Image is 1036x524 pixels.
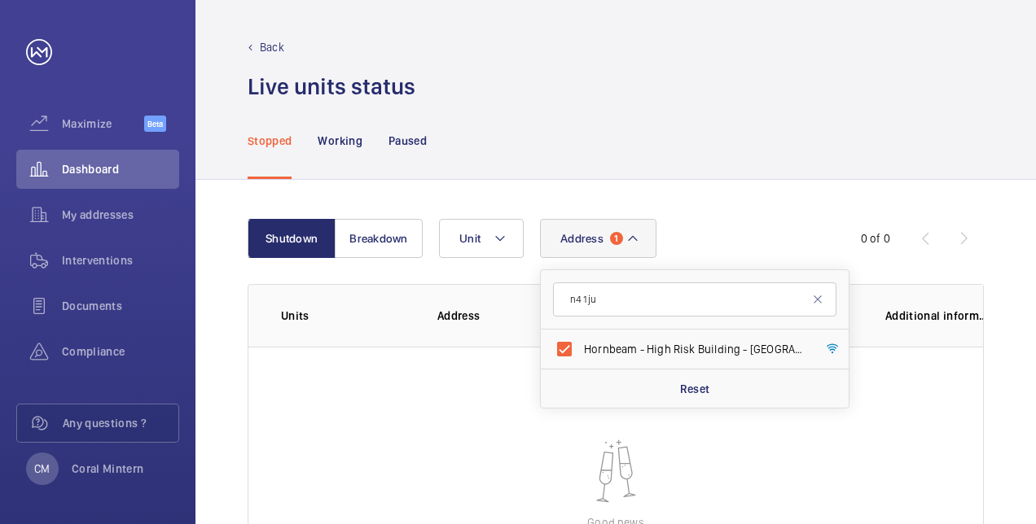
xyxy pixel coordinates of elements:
h1: Live units status [248,72,415,102]
span: Hornbeam - High Risk Building - [GEOGRAPHIC_DATA], [GEOGRAPHIC_DATA] [584,341,808,357]
p: Back [260,39,284,55]
button: Address1 [540,219,656,258]
input: Search by address [553,282,836,317]
p: Coral Mintern [72,461,144,477]
button: Unit [439,219,524,258]
p: Working [318,133,362,149]
div: 0 of 0 [861,230,890,247]
span: Dashboard [62,161,179,177]
p: CM [34,461,50,477]
span: 1 [610,232,623,245]
span: Unit [459,232,481,245]
button: Breakdown [335,219,423,258]
span: Any questions ? [63,415,178,431]
p: Reset [680,381,710,397]
p: Address [437,308,574,324]
span: Documents [62,298,179,314]
p: Stopped [248,133,292,149]
p: Paused [388,133,427,149]
span: Compliance [62,343,179,360]
span: Beta [144,116,166,132]
span: Address [560,232,604,245]
span: Interventions [62,252,179,269]
button: Shutdown [248,219,336,258]
span: Maximize [62,116,144,132]
p: Additional information [885,308,990,324]
p: Units [281,308,411,324]
span: My addresses [62,207,179,223]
